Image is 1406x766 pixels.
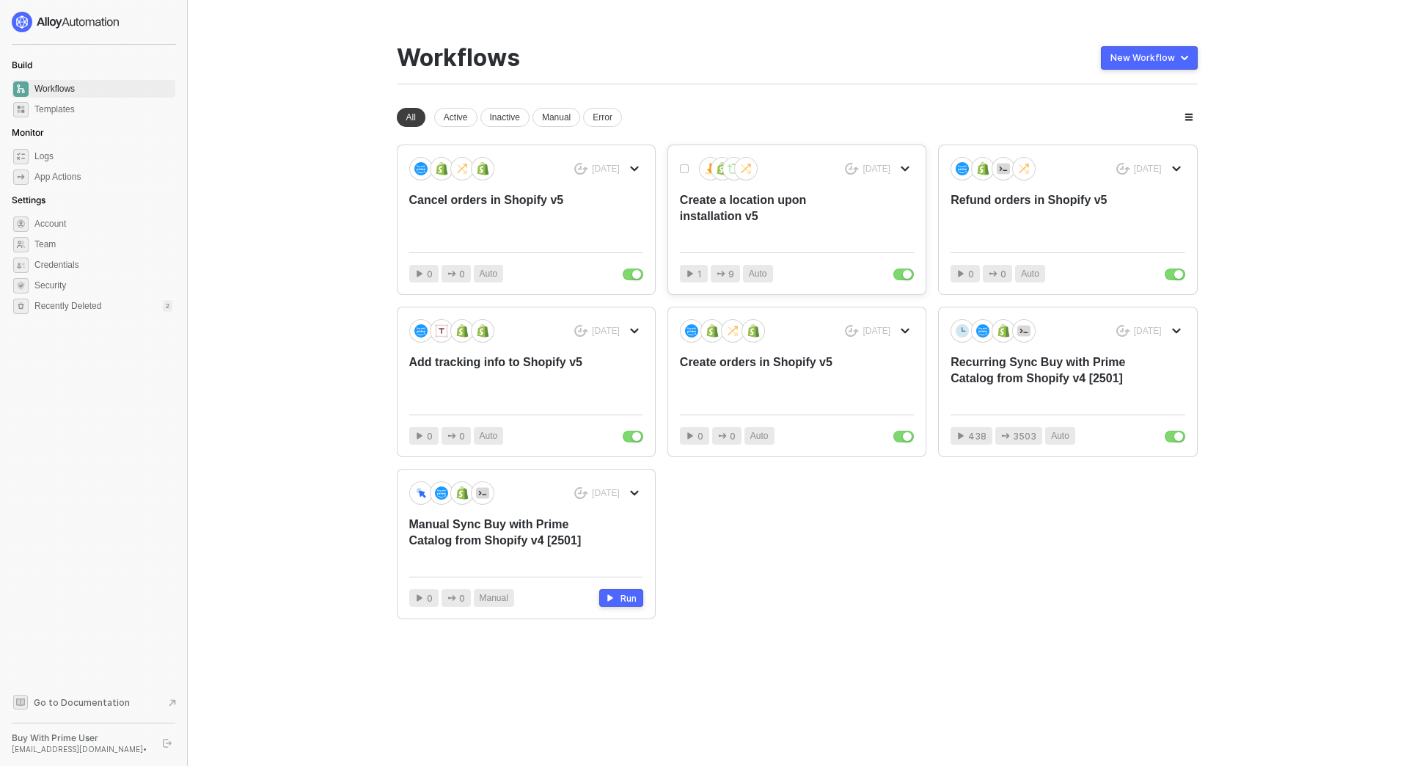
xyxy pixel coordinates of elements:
div: Inactive [480,108,530,127]
img: icon [1017,162,1030,175]
img: icon [726,324,739,338]
img: icon [435,162,448,175]
img: icon [747,324,760,338]
span: icon-success-page [574,325,588,338]
img: icon [476,324,489,338]
div: App Actions [34,171,81,183]
div: New Workflow [1110,52,1175,64]
span: document-arrow [165,696,180,710]
span: icon-success-page [1116,163,1130,175]
img: icon [997,324,1010,338]
span: 0 [459,267,465,281]
div: Create orders in Shopify v5 [680,354,867,403]
span: 0 [697,429,703,443]
img: icon [476,162,489,175]
span: Account [34,215,172,233]
img: icon [976,324,989,338]
span: security [13,278,29,293]
span: team [13,237,29,252]
span: icon-success-page [574,163,588,175]
span: icon-app-actions [718,431,727,440]
span: 0 [427,429,433,443]
a: Knowledge Base [12,693,176,711]
span: settings [13,216,29,232]
img: icon [435,486,448,500]
span: icon-arrow-down [901,327,909,335]
div: Cancel orders in Shopify v5 [409,192,596,241]
img: icon [956,324,969,338]
span: Security [34,277,172,294]
div: 2 [163,300,172,312]
span: marketplace [13,102,29,117]
img: icon [716,162,729,175]
span: Auto [480,429,498,443]
span: Manual [480,591,508,605]
div: [DATE] [1134,325,1162,338]
span: 0 [730,429,736,443]
img: icon [455,486,469,500]
span: settings [13,299,29,314]
img: icon [728,162,741,175]
div: Add tracking info to Shopify v5 [409,354,596,403]
span: icon-app-actions [447,269,456,278]
button: Run [599,589,643,607]
span: icon-app-actions [447,431,456,440]
div: Buy With Prime User [12,732,150,744]
span: 0 [968,267,974,281]
div: [DATE] [592,163,620,175]
span: icon-arrow-down [1172,164,1181,173]
span: icon-arrow-down [630,164,639,173]
span: dashboard [13,81,29,97]
span: 0 [427,591,433,605]
div: Error [583,108,622,127]
span: icon-arrow-down [630,327,639,335]
img: icon [455,324,469,338]
div: [DATE] [592,487,620,500]
span: 0 [1000,267,1006,281]
div: Recurring Sync Buy with Prime Catalog from Shopify v4 [2501] [951,354,1138,403]
span: 0 [427,267,433,281]
img: icon [414,324,428,338]
div: [DATE] [592,325,620,338]
div: All [397,108,425,127]
span: icon-arrow-down [901,164,909,173]
span: 438 [968,429,986,443]
img: icon [414,486,428,499]
div: [DATE] [1134,163,1162,175]
span: Credentials [34,256,172,274]
div: Run [620,592,637,605]
span: Workflows [34,80,172,98]
span: logout [163,739,172,748]
span: 3503 [1013,429,1036,443]
img: icon [455,162,469,175]
img: icon [414,162,428,175]
span: Auto [480,267,498,281]
span: 9 [728,267,734,281]
button: New Workflow [1101,46,1198,70]
span: icon-logs [13,149,29,164]
div: Active [434,108,477,127]
span: Auto [1021,267,1039,281]
img: icon [976,162,989,175]
div: Manual Sync Buy with Prime Catalog from Shopify v4 [2501] [409,517,596,565]
div: Refund orders in Shopify v5 [951,192,1138,241]
div: [DATE] [863,325,890,338]
span: Build [12,59,32,70]
span: Team [34,236,172,253]
div: Workflows [397,44,520,72]
span: Recently Deleted [34,300,101,313]
span: credentials [13,258,29,273]
span: 0 [459,591,465,605]
span: icon-app-actions [989,269,997,278]
span: icon-app-actions [717,269,725,278]
img: icon [435,324,448,338]
span: Logs [34,147,172,165]
span: documentation [13,695,28,710]
img: icon [956,162,969,175]
img: icon [704,162,717,175]
span: Templates [34,101,172,118]
img: icon [685,324,698,338]
span: icon-arrow-down [630,489,639,497]
img: logo [12,12,120,32]
span: icon-app-actions [13,169,29,185]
